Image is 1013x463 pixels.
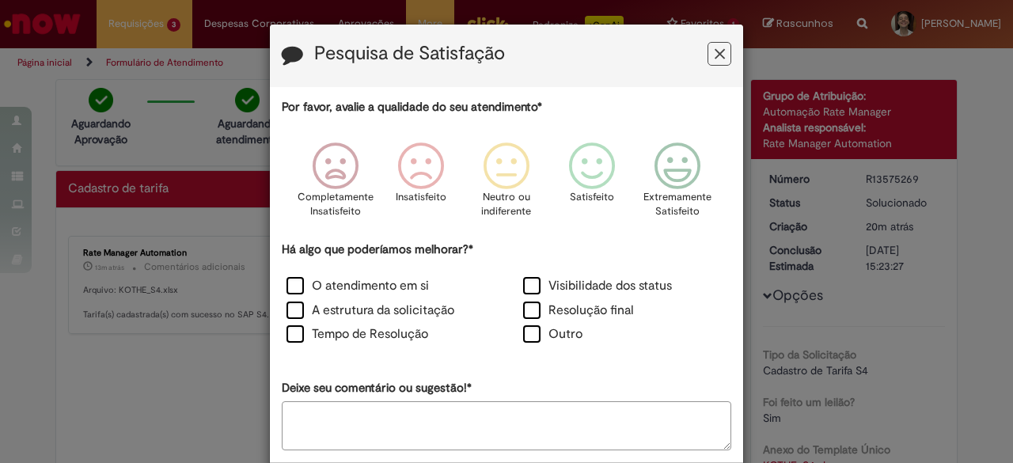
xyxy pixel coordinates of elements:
div: Completamente Insatisfeito [294,131,375,239]
label: Deixe seu comentário ou sugestão!* [282,380,472,397]
div: Neutro ou indiferente [466,131,547,239]
div: Satisfeito [552,131,632,239]
label: Pesquisa de Satisfação [314,44,505,64]
div: Insatisfeito [381,131,461,239]
label: Outro [523,325,582,343]
p: Extremamente Satisfeito [643,190,711,219]
p: Insatisfeito [396,190,446,205]
label: Por favor, avalie a qualidade do seu atendimento* [282,99,542,116]
label: A estrutura da solicitação [286,302,454,320]
div: Há algo que poderíamos melhorar?* [282,241,731,348]
p: Completamente Insatisfeito [298,190,374,219]
label: Visibilidade dos status [523,277,672,295]
div: Extremamente Satisfeito [637,131,718,239]
p: Neutro ou indiferente [478,190,535,219]
label: Resolução final [523,302,634,320]
label: O atendimento em si [286,277,429,295]
label: Tempo de Resolução [286,325,428,343]
p: Satisfeito [570,190,614,205]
